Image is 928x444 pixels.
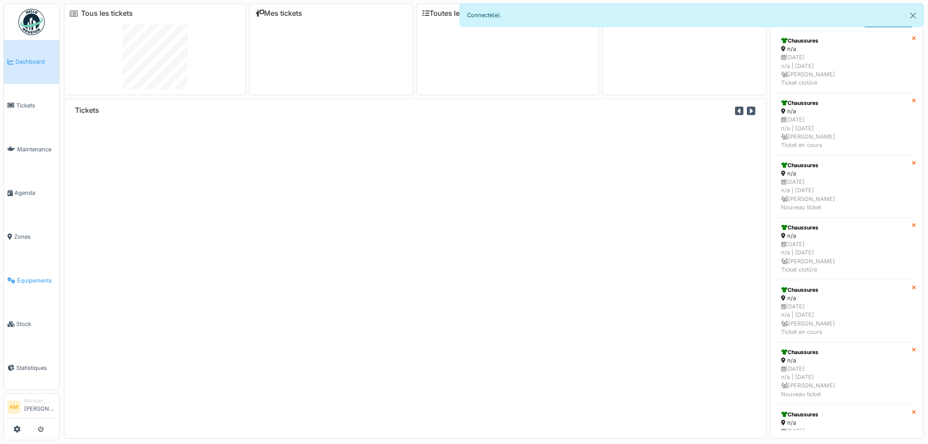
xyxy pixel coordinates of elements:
[16,101,56,110] span: Tickets
[782,419,907,427] div: n/a
[782,365,907,398] div: [DATE] n/a | [DATE] [PERSON_NAME] Nouveau ticket
[24,397,56,416] li: [PERSON_NAME]
[776,218,912,280] a: Chaussures n/a [DATE]n/a | [DATE] [PERSON_NAME]Ticket clotûré
[24,397,56,404] div: Manager
[782,302,907,336] div: [DATE] n/a | [DATE] [PERSON_NAME] Ticket en cours
[782,240,907,274] div: [DATE] n/a | [DATE] [PERSON_NAME] Ticket clotûré
[782,286,907,294] div: Chaussures
[4,302,59,346] a: Stock
[782,348,907,356] div: Chaussures
[782,294,907,302] div: n/a
[776,93,912,155] a: Chaussures n/a [DATE]n/a | [DATE] [PERSON_NAME]Ticket en cours
[782,169,907,178] div: n/a
[4,215,59,259] a: Zones
[15,57,56,66] span: Dashboard
[7,401,21,414] li: AM
[255,9,302,18] a: Mes tickets
[776,31,912,93] a: Chaussures n/a [DATE]n/a | [DATE] [PERSON_NAME]Ticket clotûré
[4,84,59,128] a: Tickets
[782,411,907,419] div: Chaussures
[782,232,907,240] div: n/a
[4,258,59,302] a: Équipements
[16,364,56,372] span: Statistiques
[782,161,907,169] div: Chaussures
[16,320,56,328] span: Stock
[782,115,907,149] div: [DATE] n/a | [DATE] [PERSON_NAME] Ticket en cours
[7,397,56,419] a: AM Manager[PERSON_NAME]
[782,178,907,211] div: [DATE] n/a | [DATE] [PERSON_NAME] Nouveau ticket
[422,9,488,18] a: Toutes les tâches
[782,37,907,45] div: Chaussures
[17,145,56,154] span: Maintenance
[782,45,907,53] div: n/a
[4,171,59,215] a: Agenda
[4,127,59,171] a: Maintenance
[782,99,907,107] div: Chaussures
[75,106,99,115] h6: Tickets
[782,53,907,87] div: [DATE] n/a | [DATE] [PERSON_NAME] Ticket clotûré
[4,40,59,84] a: Dashboard
[782,356,907,365] div: n/a
[460,4,924,27] div: Connecté(e).
[14,233,56,241] span: Zones
[776,342,912,405] a: Chaussures n/a [DATE]n/a | [DATE] [PERSON_NAME]Nouveau ticket
[14,189,56,197] span: Agenda
[782,107,907,115] div: n/a
[4,346,59,390] a: Statistiques
[903,4,923,27] button: Close
[18,9,45,35] img: Badge_color-CXgf-gQk.svg
[782,224,907,232] div: Chaussures
[776,280,912,342] a: Chaussures n/a [DATE]n/a | [DATE] [PERSON_NAME]Ticket en cours
[776,155,912,218] a: Chaussures n/a [DATE]n/a | [DATE] [PERSON_NAME]Nouveau ticket
[81,9,133,18] a: Tous les tickets
[17,276,56,285] span: Équipements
